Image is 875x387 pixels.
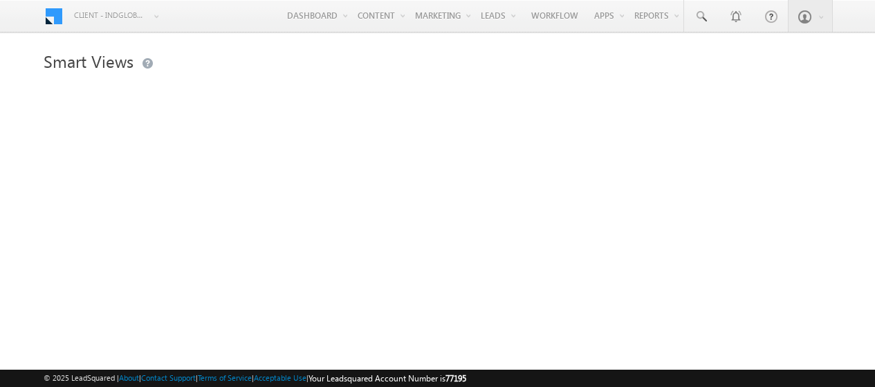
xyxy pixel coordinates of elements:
[44,50,133,72] span: Smart Views
[44,372,466,385] span: © 2025 LeadSquared | | | | |
[445,373,466,384] span: 77195
[198,373,252,382] a: Terms of Service
[74,8,147,22] span: Client - indglobal2 (77195)
[119,373,139,382] a: About
[141,373,196,382] a: Contact Support
[254,373,306,382] a: Acceptable Use
[308,373,466,384] span: Your Leadsquared Account Number is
